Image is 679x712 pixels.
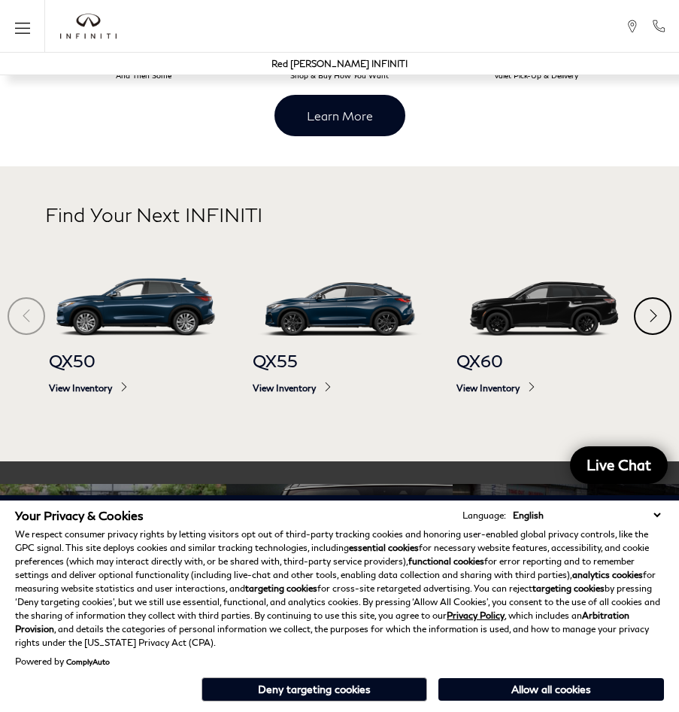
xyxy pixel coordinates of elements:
span: QX60 [456,351,630,371]
span: View Inventory [49,382,223,394]
img: INFINITI [60,14,117,39]
select: Language Select [509,508,664,522]
a: infiniti [60,14,117,39]
button: Deny targeting cookies [202,677,427,701]
span: QX50 [49,351,223,371]
div: Powered by [15,657,110,666]
span: Live Chat [579,455,659,474]
span: View Inventory [456,382,630,394]
h2: Find Your Next INFINITI [45,204,634,263]
strong: targeting cookies [245,583,317,594]
img: QX60 [456,278,630,336]
a: Live Chat [570,446,668,484]
a: ComplyAuto [66,657,110,666]
div: Next [634,297,671,335]
span: View Inventory [253,382,426,394]
a: QX50 QX50 View Inventory [49,299,223,409]
a: Red [PERSON_NAME] INFINITI [271,58,408,69]
strong: analytics cookies [572,569,643,580]
img: QX55 [253,278,426,336]
a: Learn More [274,95,405,136]
strong: functional cookies [408,555,484,567]
a: QX55 QX55 View Inventory [253,299,426,409]
button: Allow all cookies [438,678,664,701]
a: QX60 QX60 View Inventory [456,299,630,409]
span: QX55 [253,351,426,371]
span: Your Privacy & Cookies [15,508,144,522]
p: We respect consumer privacy rights by letting visitors opt out of third-party tracking cookies an... [15,528,664,650]
strong: targeting cookies [532,583,605,594]
strong: essential cookies [349,542,419,553]
a: Privacy Policy [447,610,505,621]
div: Language: [462,511,506,520]
img: QX50 [49,278,223,336]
